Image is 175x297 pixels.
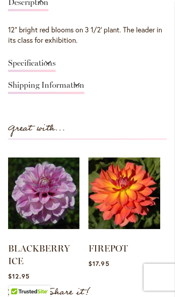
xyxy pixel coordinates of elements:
[8,25,167,45] div: 12" bright red blooms on 3 1/2' plant. The leader in its class for exhibition.
[8,243,70,266] a: BLACKBERRY ICE
[8,121,66,136] strong: Great with...
[7,265,32,290] iframe: Launch Accessibility Center
[8,59,56,72] a: Specifications
[88,148,160,238] img: FIREPOT
[8,148,79,238] img: BLACKBERRY ICE
[88,259,109,268] span: $17.95
[8,81,84,94] a: Shipping Information
[88,243,128,254] a: FIREPOT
